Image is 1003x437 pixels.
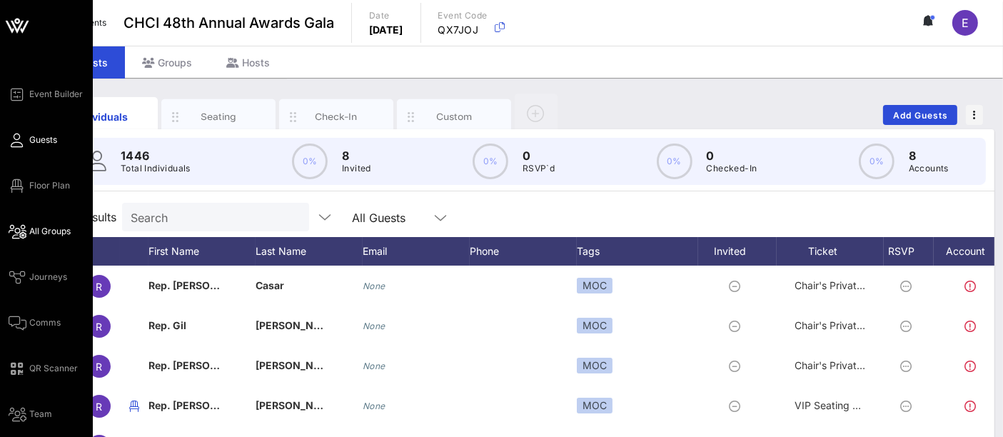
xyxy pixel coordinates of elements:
[9,268,67,286] a: Journeys
[707,147,757,164] p: 0
[148,399,257,411] span: Rep. [PERSON_NAME]
[187,110,251,124] div: Seating
[470,237,577,266] div: Phone
[343,203,458,231] div: All Guests
[909,161,949,176] p: Accounts
[29,88,83,101] span: Event Builder
[9,223,71,240] a: All Groups
[342,147,371,164] p: 8
[148,359,257,371] span: Rep. [PERSON_NAME]
[9,314,61,331] a: Comms
[363,401,385,411] i: None
[305,110,368,124] div: Check-In
[883,105,957,125] button: Add Guests
[9,360,78,377] a: QR Scanner
[698,237,777,266] div: Invited
[125,46,209,79] div: Groups
[577,398,613,413] div: MOC
[892,110,949,121] span: Add Guests
[577,318,613,333] div: MOC
[96,281,103,293] span: R
[9,406,52,423] a: Team
[29,316,61,329] span: Comms
[29,134,57,146] span: Guests
[29,408,52,421] span: Team
[29,271,67,283] span: Journeys
[577,278,613,293] div: MOC
[577,358,613,373] div: MOC
[369,23,403,37] p: [DATE]
[363,361,385,371] i: None
[363,237,470,266] div: Email
[962,16,969,30] span: E
[363,281,385,291] i: None
[438,23,488,37] p: QX7JOJ
[909,147,949,164] p: 8
[96,361,103,373] span: R
[363,321,385,331] i: None
[121,147,191,164] p: 1446
[9,86,83,103] a: Event Builder
[148,279,257,291] span: Rep. [PERSON_NAME]
[256,279,284,291] span: Casar
[707,161,757,176] p: Checked-In
[9,177,70,194] a: Floor Plan
[121,161,191,176] p: Total Individuals
[69,109,133,124] div: Individuals
[577,237,698,266] div: Tags
[795,319,912,331] span: Chair's Private Reception
[96,401,103,413] span: R
[256,319,340,331] span: [PERSON_NAME]
[795,279,912,291] span: Chair's Private Reception
[148,319,186,331] span: Rep. Gil
[29,179,70,192] span: Floor Plan
[9,131,57,149] a: Guests
[884,237,934,266] div: RSVP
[777,237,884,266] div: Ticket
[29,362,78,375] span: QR Scanner
[256,359,340,371] span: [PERSON_NAME]
[29,225,71,238] span: All Groups
[952,10,978,36] div: E
[795,399,979,411] span: VIP Seating & Chair's Private Reception
[256,237,363,266] div: Last Name
[148,237,256,266] div: First Name
[256,399,340,411] span: [PERSON_NAME]
[438,9,488,23] p: Event Code
[342,161,371,176] p: Invited
[124,12,334,34] span: CHCI 48th Annual Awards Gala
[523,147,555,164] p: 0
[423,110,486,124] div: Custom
[352,211,405,224] div: All Guests
[795,359,912,371] span: Chair's Private Reception
[96,321,103,333] span: R
[369,9,403,23] p: Date
[523,161,555,176] p: RSVP`d
[209,46,287,79] div: Hosts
